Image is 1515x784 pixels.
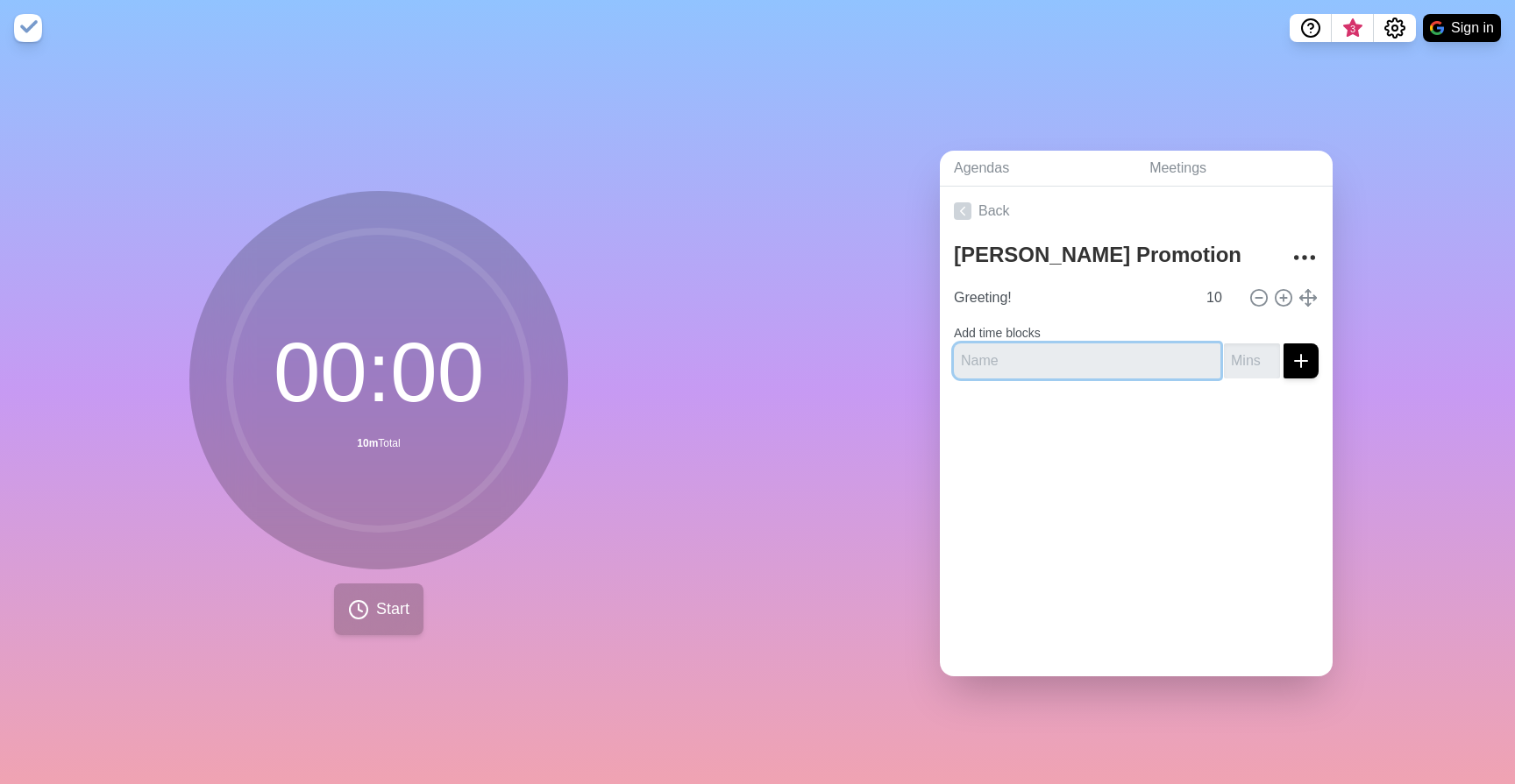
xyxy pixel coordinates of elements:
a: Back [940,187,1333,236]
span: Start [376,597,409,621]
input: Mins [1199,280,1241,315]
img: google logo [1430,21,1444,35]
button: More [1287,240,1322,275]
button: Settings [1374,14,1416,42]
span: 3 [1346,22,1360,36]
input: Name [947,280,1196,315]
input: Mins [1224,343,1280,378]
a: Agendas [940,151,1135,187]
button: What’s new [1332,14,1374,42]
button: Help [1290,14,1332,42]
a: Meetings [1135,151,1333,187]
button: Sign in [1423,14,1501,42]
input: Name [954,343,1220,378]
img: timeblocks logo [14,14,42,42]
label: Add time blocks [954,326,1041,340]
button: Start [334,583,423,635]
